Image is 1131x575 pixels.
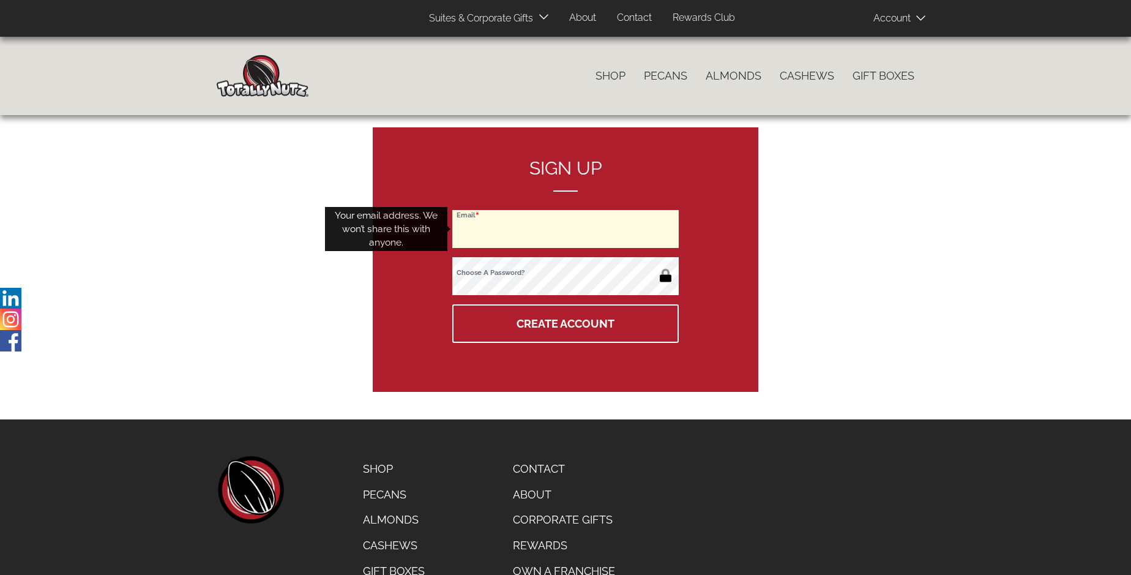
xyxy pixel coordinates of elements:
a: Rewards [504,533,624,558]
a: Almonds [696,63,771,89]
a: Pecans [635,63,696,89]
a: Contact [504,456,624,482]
h2: Sign up [452,158,679,192]
a: Cashews [354,533,434,558]
a: Shop [586,63,635,89]
a: About [504,482,624,508]
a: Contact [608,6,661,30]
img: Home [217,55,308,97]
a: Pecans [354,482,434,508]
a: Almonds [354,507,434,533]
a: Shop [354,456,434,482]
a: Gift Boxes [843,63,924,89]
a: Suites & Corporate Gifts [420,7,537,31]
input: Email [452,210,679,248]
a: Rewards Club [663,6,744,30]
div: Your email address. We won’t share this with anyone. [325,207,447,252]
a: About [560,6,605,30]
a: Cashews [771,63,843,89]
a: home [217,456,284,524]
button: Create Account [452,304,679,343]
a: Corporate Gifts [504,507,624,533]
